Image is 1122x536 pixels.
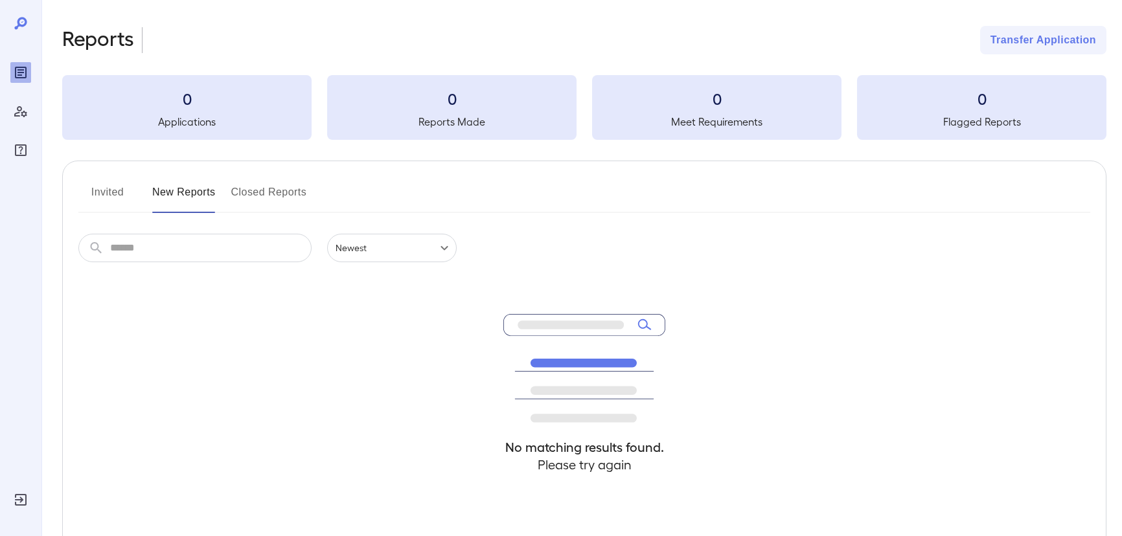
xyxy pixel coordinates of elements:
button: Transfer Application [980,26,1106,54]
div: Log Out [10,489,31,510]
button: New Reports [152,182,216,213]
button: Closed Reports [231,182,307,213]
h3: 0 [857,88,1106,109]
h5: Applications [62,114,312,129]
div: Manage Users [10,101,31,122]
h3: 0 [62,88,312,109]
div: FAQ [10,140,31,161]
h3: 0 [327,88,577,109]
h5: Meet Requirements [592,114,841,129]
h5: Reports Made [327,114,577,129]
h4: Please try again [503,456,665,473]
h3: 0 [592,88,841,109]
div: Reports [10,62,31,83]
h2: Reports [62,26,134,54]
button: Invited [78,182,137,213]
h4: No matching results found. [503,438,665,456]
div: Newest [327,234,457,262]
h5: Flagged Reports [857,114,1106,129]
summary: 0Applications0Reports Made0Meet Requirements0Flagged Reports [62,75,1106,140]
